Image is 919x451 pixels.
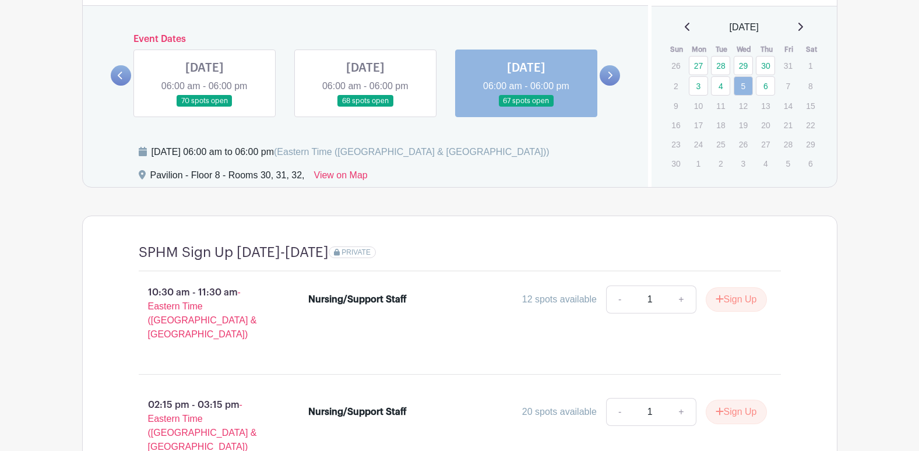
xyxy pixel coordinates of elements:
[522,293,597,306] div: 12 spots available
[756,76,775,96] a: 6
[734,116,753,134] p: 19
[779,57,798,75] p: 31
[711,154,730,172] p: 2
[314,168,368,187] a: View on Map
[756,116,775,134] p: 20
[706,400,767,424] button: Sign Up
[308,405,407,419] div: Nursing/Support Staff
[689,56,708,75] a: 27
[666,57,685,75] p: 26
[734,135,753,153] p: 26
[801,77,820,95] p: 8
[711,135,730,153] p: 25
[779,77,798,95] p: 7
[308,293,407,306] div: Nursing/Support Staff
[606,286,633,313] a: -
[779,116,798,134] p: 21
[733,44,756,55] th: Wed
[522,405,597,419] div: 20 spots available
[734,76,753,96] a: 5
[710,44,733,55] th: Tue
[779,135,798,153] p: 28
[150,168,305,187] div: Pavilion - Floor 8 - Rooms 30, 31, 32,
[800,44,823,55] th: Sat
[666,116,685,134] p: 16
[667,398,696,426] a: +
[778,44,801,55] th: Fri
[711,76,730,96] a: 4
[274,147,550,157] span: (Eastern Time ([GEOGRAPHIC_DATA] & [GEOGRAPHIC_DATA]))
[689,76,708,96] a: 3
[666,44,688,55] th: Sun
[666,97,685,115] p: 9
[711,97,730,115] p: 11
[801,116,820,134] p: 22
[711,116,730,134] p: 18
[148,287,257,339] span: - Eastern Time ([GEOGRAPHIC_DATA] & [GEOGRAPHIC_DATA])
[801,57,820,75] p: 1
[756,56,775,75] a: 30
[755,44,778,55] th: Thu
[606,398,633,426] a: -
[801,135,820,153] p: 29
[689,135,708,153] p: 24
[688,44,711,55] th: Mon
[706,287,767,312] button: Sign Up
[666,77,685,95] p: 2
[756,154,775,172] p: 4
[689,154,708,172] p: 1
[730,20,759,34] span: [DATE]
[734,154,753,172] p: 3
[689,116,708,134] p: 17
[689,97,708,115] p: 10
[666,135,685,153] p: 23
[756,97,775,115] p: 13
[734,56,753,75] a: 29
[667,286,696,313] a: +
[756,135,775,153] p: 27
[120,281,290,346] p: 10:30 am - 11:30 am
[152,145,550,159] div: [DATE] 06:00 am to 06:00 pm
[711,56,730,75] a: 28
[779,154,798,172] p: 5
[341,248,371,256] span: PRIVATE
[801,97,820,115] p: 15
[779,97,798,115] p: 14
[734,97,753,115] p: 12
[131,34,600,45] h6: Event Dates
[666,154,685,172] p: 30
[801,154,820,172] p: 6
[139,244,329,261] h4: SPHM Sign Up [DATE]-[DATE]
